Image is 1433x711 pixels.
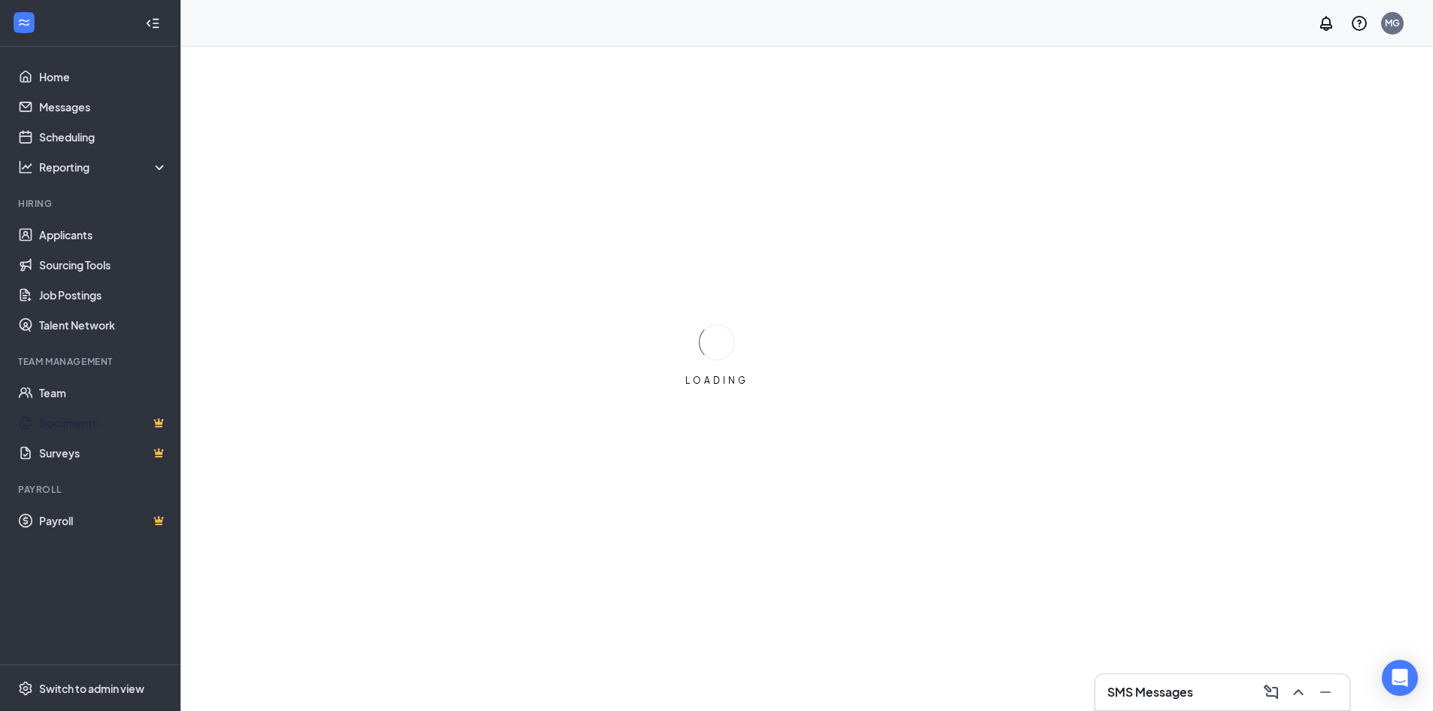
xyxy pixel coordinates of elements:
[1316,683,1334,701] svg: Minimize
[39,378,168,408] a: Team
[39,122,168,152] a: Scheduling
[39,506,168,536] a: PayrollCrown
[17,15,32,30] svg: WorkstreamLogo
[39,408,168,438] a: DocumentsCrown
[39,250,168,280] a: Sourcing Tools
[1259,680,1283,704] button: ComposeMessage
[18,197,165,210] div: Hiring
[39,160,168,175] div: Reporting
[1289,683,1307,701] svg: ChevronUp
[1385,17,1400,29] div: MG
[1313,680,1337,704] button: Minimize
[39,681,144,696] div: Switch to admin view
[18,483,165,496] div: Payroll
[1107,684,1193,700] h3: SMS Messages
[1286,680,1310,704] button: ChevronUp
[1350,14,1368,32] svg: QuestionInfo
[39,438,168,468] a: SurveysCrown
[39,92,168,122] a: Messages
[1262,683,1280,701] svg: ComposeMessage
[1317,14,1335,32] svg: Notifications
[18,160,33,175] svg: Analysis
[39,280,168,310] a: Job Postings
[39,62,168,92] a: Home
[39,310,168,340] a: Talent Network
[1382,660,1418,696] div: Open Intercom Messenger
[145,16,160,31] svg: Collapse
[18,355,165,368] div: Team Management
[39,220,168,250] a: Applicants
[18,681,33,696] svg: Settings
[679,374,754,387] div: LOADING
